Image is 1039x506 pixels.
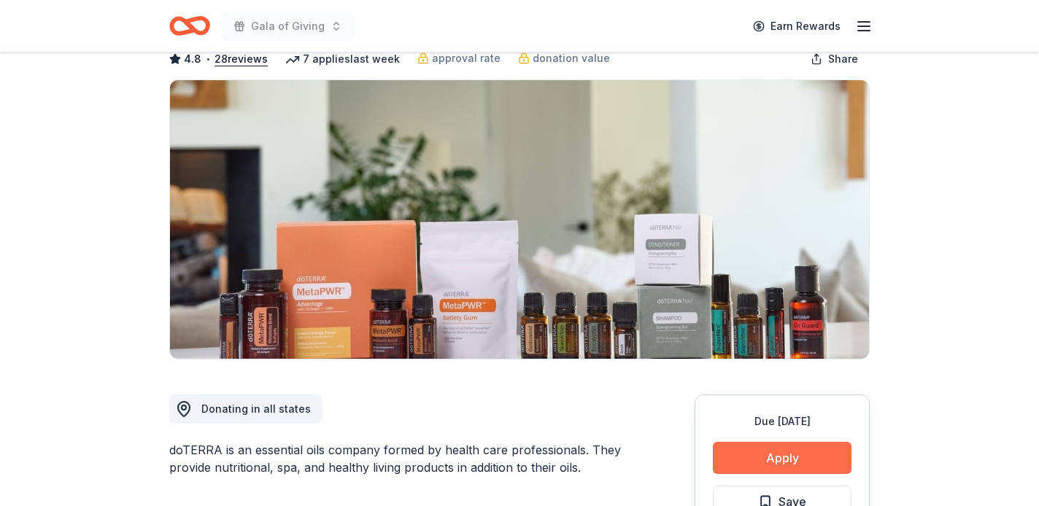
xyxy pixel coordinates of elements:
div: Due [DATE] [713,413,851,430]
span: Gala of Giving [251,17,325,35]
a: approval rate [417,50,501,67]
span: approval rate [432,50,501,67]
img: Image for doTERRA [170,80,869,359]
button: Share [799,44,870,74]
button: Gala of Giving [222,12,354,41]
a: Home [169,9,210,43]
span: • [206,53,211,65]
button: Apply [713,442,851,474]
div: 7 applies last week [285,50,400,68]
span: Donating in all states [201,402,311,415]
a: donation value [518,50,610,67]
button: 28reviews [215,50,268,68]
span: Share [828,50,858,68]
span: 4.8 [184,50,201,68]
a: Earn Rewards [744,13,849,39]
span: donation value [533,50,610,67]
div: doTERRA is an essential oils company formed by health care professionals. They provide nutritiona... [169,441,625,476]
